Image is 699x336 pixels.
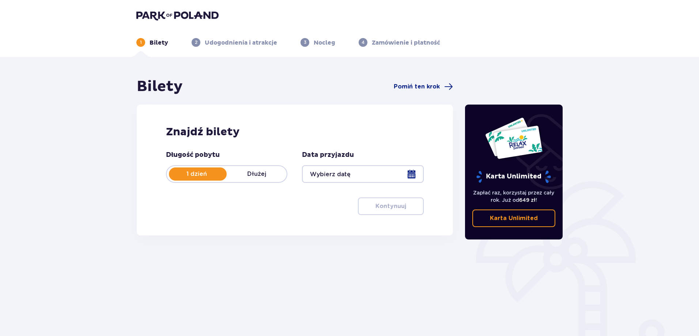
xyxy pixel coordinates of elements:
p: Karta Unlimited [476,170,552,183]
button: Kontynuuj [358,197,424,215]
p: 4 [362,39,364,46]
p: Długość pobytu [166,151,220,159]
p: Bilety [150,39,168,47]
h2: Znajdź bilety [166,125,424,139]
a: Pomiń ten krok [394,82,453,91]
div: 2Udogodnienia i atrakcje [192,38,277,47]
span: Pomiń ten krok [394,83,440,91]
span: 649 zł [519,197,536,203]
p: Udogodnienia i atrakcje [205,39,277,47]
p: Data przyjazdu [302,151,354,159]
div: 3Nocleg [301,38,335,47]
p: 3 [304,39,306,46]
p: Zamówienie i płatność [372,39,440,47]
p: Kontynuuj [375,202,406,210]
p: Nocleg [314,39,335,47]
p: Karta Unlimited [490,214,538,222]
p: Zapłać raz, korzystaj przez cały rok. Już od ! [472,189,556,204]
p: 1 dzień [167,170,227,178]
a: Karta Unlimited [472,209,556,227]
p: 1 [140,39,142,46]
img: Dwie karty całoroczne do Suntago z napisem 'UNLIMITED RELAX', na białym tle z tropikalnymi liśćmi... [485,117,543,159]
img: Park of Poland logo [136,10,219,20]
div: 1Bilety [136,38,168,47]
p: Dłużej [227,170,287,178]
h1: Bilety [137,78,183,96]
div: 4Zamówienie i płatność [359,38,440,47]
p: 2 [195,39,197,46]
